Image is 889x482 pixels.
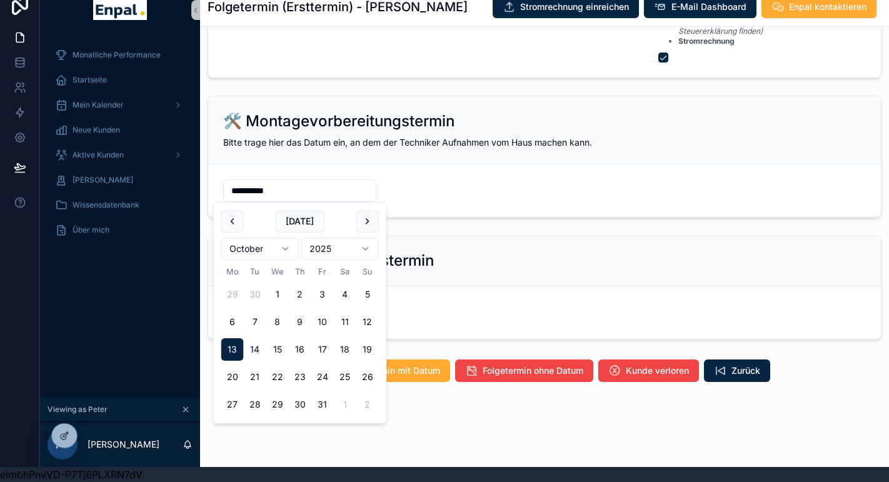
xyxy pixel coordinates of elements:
[266,265,289,278] th: Wednesday
[221,311,244,333] button: Monday, 6 October 2025
[48,219,193,241] a: Über mich
[626,364,689,377] span: Kunde verloren
[244,265,266,278] th: Tuesday
[244,366,266,388] button: Tuesday, 21 October 2025
[244,283,266,306] button: Tuesday, 30 September 2025
[73,75,107,85] span: Startseite
[73,200,139,210] span: Wissensdatenbank
[356,393,379,416] button: Sunday, 2 November 2025
[223,111,455,131] h2: 🛠️ Montagevorbereitungstermin
[244,311,266,333] button: Tuesday, 7 October 2025
[266,283,289,306] button: Wednesday, 1 October 2025
[789,1,866,13] span: Enpal kontaktieren
[73,225,109,235] span: Über mich
[334,283,356,306] button: Saturday, 4 October 2025
[356,338,379,361] button: Sunday, 19 October 2025
[455,359,593,382] button: Folgetermin ohne Datum
[311,265,334,278] th: Friday
[289,311,311,333] button: Thursday, 9 October 2025
[289,393,311,416] button: Thursday, 30 October 2025
[483,364,583,377] span: Folgetermin ohne Datum
[311,366,334,388] button: Friday, 24 October 2025
[221,265,379,416] table: October 2025
[48,69,193,91] a: Startseite
[73,100,124,110] span: Mein Kalender
[221,366,244,388] button: Monday, 20 October 2025
[334,265,356,278] th: Saturday
[266,393,289,416] button: Wednesday, 29 October 2025
[48,144,193,166] a: Aktive Kunden
[221,265,244,278] th: Monday
[73,175,133,185] span: [PERSON_NAME]
[346,364,440,377] span: Folgetermin mit Datum
[221,338,244,361] button: Monday, 13 October 2025, selected
[244,393,266,416] button: Tuesday, 28 October 2025
[40,35,200,258] div: scrollable content
[73,125,120,135] span: Neue Kunden
[289,366,311,388] button: Thursday, 23 October 2025
[88,438,159,451] p: [PERSON_NAME]
[48,119,193,141] a: Neue Kunden
[356,311,379,333] button: Sunday, 12 October 2025
[221,393,244,416] button: Monday, 27 October 2025
[334,311,356,333] button: Saturday, 11 October 2025
[731,364,760,377] span: Zurück
[223,137,592,148] span: Bitte trage hier das Datum ein, an dem der Techniker Aufnahmen vom Haus machen kann.
[678,36,735,46] strong: Stromrechnung
[356,265,379,278] th: Sunday
[221,283,244,306] button: Monday, 29 September 2025
[48,169,193,191] a: [PERSON_NAME]
[266,338,289,361] button: Wednesday, 15 October 2025
[356,366,379,388] button: Sunday, 26 October 2025
[356,283,379,306] button: Sunday, 5 October 2025
[311,338,334,361] button: Friday, 17 October 2025
[671,1,746,13] span: E-Mail Dashboard
[73,150,124,160] span: Aktive Kunden
[311,311,334,333] button: Friday, 10 October 2025
[289,265,311,278] th: Thursday
[275,210,324,233] button: [DATE]
[266,311,289,333] button: Wednesday, 8 October 2025
[311,283,334,306] button: Friday, 3 October 2025
[334,366,356,388] button: Saturday, 25 October 2025
[48,404,108,414] span: Viewing as Peter
[48,94,193,116] a: Mein Kalender
[598,359,699,382] button: Kunde verloren
[48,44,193,66] a: Monatliche Performance
[244,338,266,361] button: Tuesday, 14 October 2025
[289,338,311,361] button: Thursday, 16 October 2025
[289,283,311,306] button: Today, Thursday, 2 October 2025
[266,366,289,388] button: Wednesday, 22 October 2025
[334,338,356,361] button: Saturday, 18 October 2025
[704,359,770,382] button: Zurück
[311,393,334,416] button: Friday, 31 October 2025
[520,1,629,13] span: Stromrechnung einreichen
[334,393,356,416] button: Saturday, 1 November 2025
[48,194,193,216] a: Wissensdatenbank
[73,50,161,60] span: Monatliche Performance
